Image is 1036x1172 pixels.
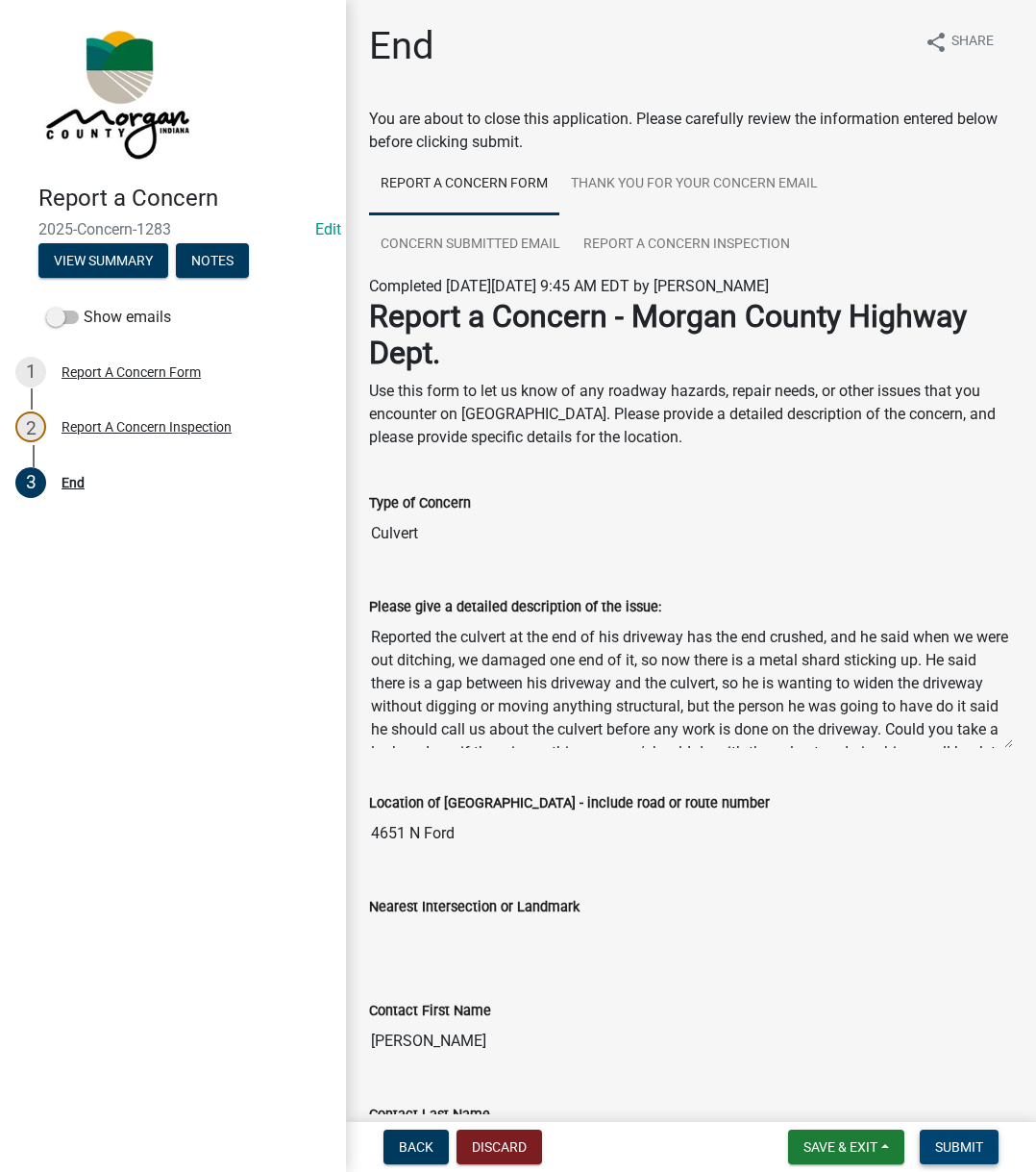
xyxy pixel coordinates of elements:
div: Report A Concern Form [62,365,201,379]
span: 2025-Concern-1283 [38,220,308,238]
label: Contact First Name [369,1005,491,1018]
div: 1 [15,357,46,387]
wm-modal-confirm: Edit Application Number [315,220,341,238]
p: Use this form to let us know of any roadway hazards, repair needs, or other issues that you encou... [369,380,1013,449]
span: Back [399,1139,433,1155]
span: Save & Exit [803,1139,877,1155]
a: Report A Concern Form [369,154,559,215]
h1: End [369,23,434,69]
label: Contact Last Name [369,1109,490,1122]
button: Submit [920,1130,999,1164]
label: Show emails [46,306,171,329]
label: Location of [GEOGRAPHIC_DATA] - include road or route number [369,797,770,810]
button: Save & Exit [788,1130,904,1164]
wm-modal-confirm: Notes [176,254,249,269]
label: Please give a detailed description of the issue: [369,601,661,614]
div: 3 [15,467,46,498]
i: share [925,31,948,54]
a: Thank You for Your Concern Email [559,154,829,215]
strong: Report a Concern - Morgan County Highway Dept. [369,298,967,371]
a: Report A Concern Inspection [572,214,802,276]
wm-modal-confirm: Summary [38,254,168,269]
span: Completed [DATE][DATE] 9:45 AM EDT by [PERSON_NAME] [369,277,769,295]
textarea: Reported the culvert at the end of his driveway has the end crushed, and he said when we were out... [369,618,1013,749]
div: 2 [15,411,46,442]
span: Share [951,31,994,54]
label: Type of Concern [369,497,471,511]
button: shareShare [909,23,1009,61]
a: Concern Submitted Email [369,214,572,276]
button: Discard [456,1130,542,1164]
a: Edit [315,220,341,238]
label: Nearest Intersection or Landmark [369,901,580,914]
div: End [62,476,85,489]
span: Submit [935,1139,983,1155]
button: Notes [176,243,249,278]
img: Morgan County, Indiana [38,20,193,164]
div: Report A Concern Inspection [62,420,232,434]
h4: Report a Concern [38,185,331,212]
button: View Summary [38,243,168,278]
button: Back [383,1130,449,1164]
